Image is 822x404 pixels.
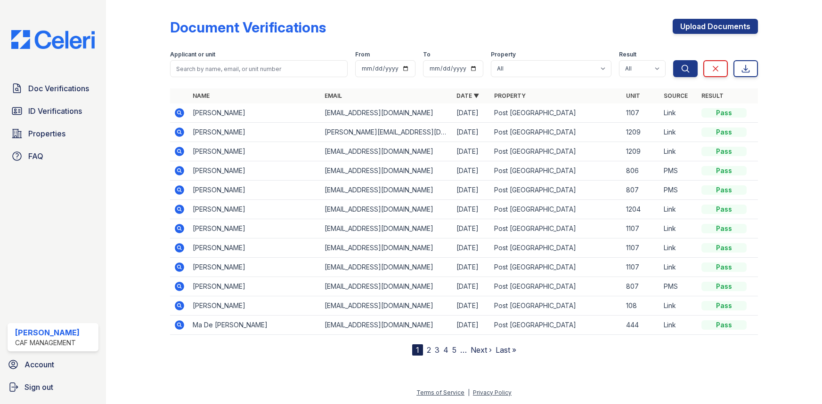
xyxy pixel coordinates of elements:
[701,320,747,330] div: Pass
[460,344,467,356] span: …
[664,92,688,99] a: Source
[490,258,622,277] td: Post [GEOGRAPHIC_DATA]
[453,123,490,142] td: [DATE]
[490,200,622,219] td: Post [GEOGRAPHIC_DATA]
[15,327,80,338] div: [PERSON_NAME]
[321,103,453,123] td: [EMAIL_ADDRESS][DOMAIN_NAME]
[453,277,490,296] td: [DATE]
[622,181,660,200] td: 807
[490,219,622,238] td: Post [GEOGRAPHIC_DATA]
[660,123,698,142] td: Link
[622,161,660,181] td: 806
[453,181,490,200] td: [DATE]
[24,381,53,393] span: Sign out
[412,344,423,356] div: 1
[321,219,453,238] td: [EMAIL_ADDRESS][DOMAIN_NAME]
[321,277,453,296] td: [EMAIL_ADDRESS][DOMAIN_NAME]
[622,142,660,161] td: 1209
[435,345,439,355] a: 3
[453,142,490,161] td: [DATE]
[189,200,321,219] td: [PERSON_NAME]
[456,92,479,99] a: Date ▼
[8,147,98,166] a: FAQ
[660,296,698,316] td: Link
[189,219,321,238] td: [PERSON_NAME]
[701,166,747,175] div: Pass
[473,389,512,396] a: Privacy Policy
[622,316,660,335] td: 444
[453,103,490,123] td: [DATE]
[490,181,622,200] td: Post [GEOGRAPHIC_DATA]
[170,19,326,36] div: Document Verifications
[490,142,622,161] td: Post [GEOGRAPHIC_DATA]
[701,224,747,233] div: Pass
[660,277,698,296] td: PMS
[491,51,516,58] label: Property
[427,345,431,355] a: 2
[453,161,490,181] td: [DATE]
[673,19,758,34] a: Upload Documents
[660,103,698,123] td: Link
[626,92,640,99] a: Unit
[24,359,54,370] span: Account
[660,219,698,238] td: Link
[622,200,660,219] td: 1204
[193,92,210,99] a: Name
[28,105,82,117] span: ID Verifications
[471,345,492,355] a: Next ›
[423,51,431,58] label: To
[496,345,516,355] a: Last »
[189,296,321,316] td: [PERSON_NAME]
[468,389,470,396] div: |
[321,258,453,277] td: [EMAIL_ADDRESS][DOMAIN_NAME]
[660,142,698,161] td: Link
[453,316,490,335] td: [DATE]
[189,258,321,277] td: [PERSON_NAME]
[321,161,453,181] td: [EMAIL_ADDRESS][DOMAIN_NAME]
[622,277,660,296] td: 807
[494,92,526,99] a: Property
[321,238,453,258] td: [EMAIL_ADDRESS][DOMAIN_NAME]
[453,219,490,238] td: [DATE]
[321,316,453,335] td: [EMAIL_ADDRESS][DOMAIN_NAME]
[622,219,660,238] td: 1107
[325,92,342,99] a: Email
[701,92,724,99] a: Result
[321,200,453,219] td: [EMAIL_ADDRESS][DOMAIN_NAME]
[660,161,698,181] td: PMS
[660,200,698,219] td: Link
[490,123,622,142] td: Post [GEOGRAPHIC_DATA]
[453,238,490,258] td: [DATE]
[660,238,698,258] td: Link
[701,108,747,118] div: Pass
[8,79,98,98] a: Doc Verifications
[28,151,43,162] span: FAQ
[701,127,747,137] div: Pass
[701,185,747,195] div: Pass
[4,378,102,396] a: Sign out
[189,142,321,161] td: [PERSON_NAME]
[416,389,464,396] a: Terms of Service
[490,277,622,296] td: Post [GEOGRAPHIC_DATA]
[619,51,636,58] label: Result
[660,316,698,335] td: Link
[452,345,456,355] a: 5
[490,238,622,258] td: Post [GEOGRAPHIC_DATA]
[490,316,622,335] td: Post [GEOGRAPHIC_DATA]
[701,282,747,291] div: Pass
[701,147,747,156] div: Pass
[622,258,660,277] td: 1107
[321,296,453,316] td: [EMAIL_ADDRESS][DOMAIN_NAME]
[490,103,622,123] td: Post [GEOGRAPHIC_DATA]
[622,238,660,258] td: 1107
[189,238,321,258] td: [PERSON_NAME]
[453,296,490,316] td: [DATE]
[189,103,321,123] td: [PERSON_NAME]
[4,30,102,49] img: CE_Logo_Blue-a8612792a0a2168367f1c8372b55b34899dd931a85d93a1a3d3e32e68fde9ad4.png
[28,83,89,94] span: Doc Verifications
[189,277,321,296] td: [PERSON_NAME]
[490,161,622,181] td: Post [GEOGRAPHIC_DATA]
[701,243,747,253] div: Pass
[701,262,747,272] div: Pass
